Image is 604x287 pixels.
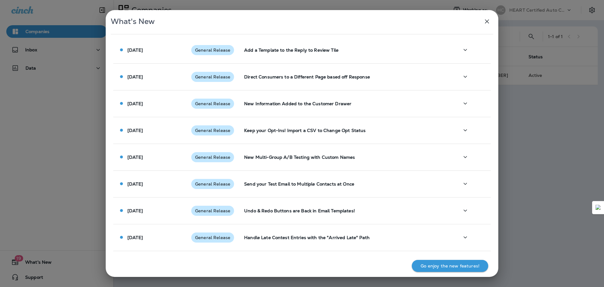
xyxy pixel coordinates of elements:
[244,181,449,187] p: Send your Test Email to Multiple Contacts at Once
[412,260,488,272] button: Go enjoy the new features!
[244,74,449,79] p: Direct Consumers to a Different Page based off Response
[127,48,143,53] p: [DATE]
[244,155,449,160] p: New Multi-Group A/B Testing with Custom Names
[127,181,143,187] p: [DATE]
[127,235,143,240] p: [DATE]
[111,17,155,26] span: What's New
[244,128,449,133] p: Keep your Opt-Ins! Import a CSV to Change Opt Status
[191,48,234,53] span: General Release
[127,101,143,106] p: [DATE]
[191,155,234,160] span: General Release
[127,128,143,133] p: [DATE]
[127,208,143,213] p: [DATE]
[244,101,449,106] p: New Information Added to the Customer Drawer
[127,155,143,160] p: [DATE]
[191,101,234,106] span: General Release
[127,74,143,79] p: [DATE]
[596,205,601,210] img: Detect Auto
[191,235,234,240] span: General Release
[191,181,234,187] span: General Release
[191,208,234,213] span: General Release
[191,128,234,133] span: General Release
[244,48,449,53] p: Add a Template to the Reply to Review Tile
[191,74,234,79] span: General Release
[244,235,449,240] p: Handle Late Contest Entries with the "Arrived Late" Path
[244,208,449,213] p: Undo & Redo Buttons are Back in Email Templates!
[421,263,479,268] p: Go enjoy the new features!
